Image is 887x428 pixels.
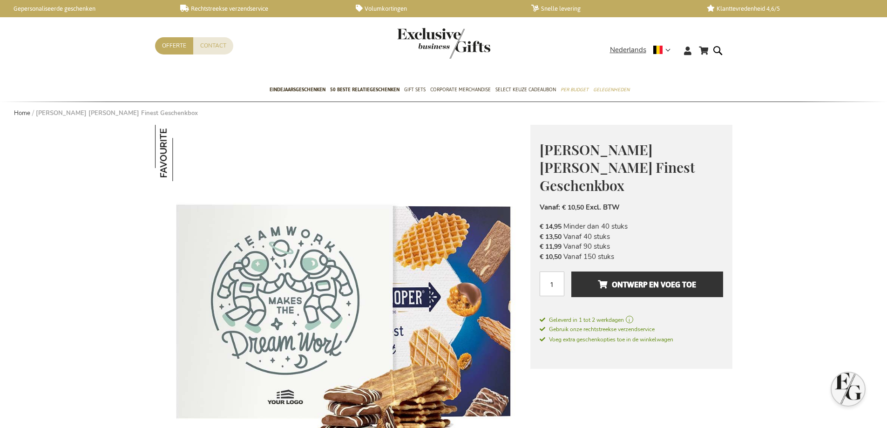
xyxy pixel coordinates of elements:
[14,109,30,117] a: Home
[531,5,692,13] a: Snelle levering
[540,272,564,296] input: Aantal
[540,252,723,262] li: Vanaf 150 stuks
[397,28,490,59] img: Exclusive Business gifts logo
[540,232,562,241] span: € 13,50
[397,28,444,59] a: store logo
[330,85,399,95] span: 50 beste relatiegeschenken
[430,85,491,95] span: Corporate Merchandise
[540,324,723,334] a: Gebruik onze rechtstreekse verzendservice
[540,222,562,231] span: € 14,95
[598,277,696,292] span: Ontwerp en voeg toe
[562,203,584,212] span: € 10,50
[540,203,560,212] span: Vanaf:
[610,45,646,55] span: Nederlands
[495,85,556,95] span: Select Keuze Cadeaubon
[571,272,723,297] button: Ontwerp en voeg toe
[610,45,677,55] div: Nederlands
[155,125,211,181] img: Jules Destrooper Jules' Finest Geschenkbox
[540,242,723,251] li: Vanaf 90 stuks
[5,5,165,13] a: Gepersonaliseerde geschenken
[540,336,673,343] span: Voeg extra geschenkopties toe in de winkelwagen
[540,222,723,231] li: Minder dan 40 stuks
[36,109,198,117] strong: [PERSON_NAME] [PERSON_NAME] Finest Geschenkbox
[540,252,562,261] span: € 10,50
[540,242,562,251] span: € 11,99
[180,5,341,13] a: Rechtstreekse verzendservice
[707,5,867,13] a: Klanttevredenheid 4,6/5
[155,37,193,54] a: Offerte
[540,140,695,195] span: [PERSON_NAME] [PERSON_NAME] Finest Geschenkbox
[540,232,723,242] li: Vanaf 40 stuks
[561,85,589,95] span: Per Budget
[593,85,630,95] span: Gelegenheden
[404,85,426,95] span: Gift Sets
[540,334,723,344] a: Voeg extra geschenkopties toe in de winkelwagen
[270,85,325,95] span: Eindejaarsgeschenken
[586,203,620,212] span: Excl. BTW
[540,316,723,324] a: Geleverd in 1 tot 2 werkdagen
[193,37,233,54] a: Contact
[356,5,516,13] a: Volumkortingen
[540,326,655,333] span: Gebruik onze rechtstreekse verzendservice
